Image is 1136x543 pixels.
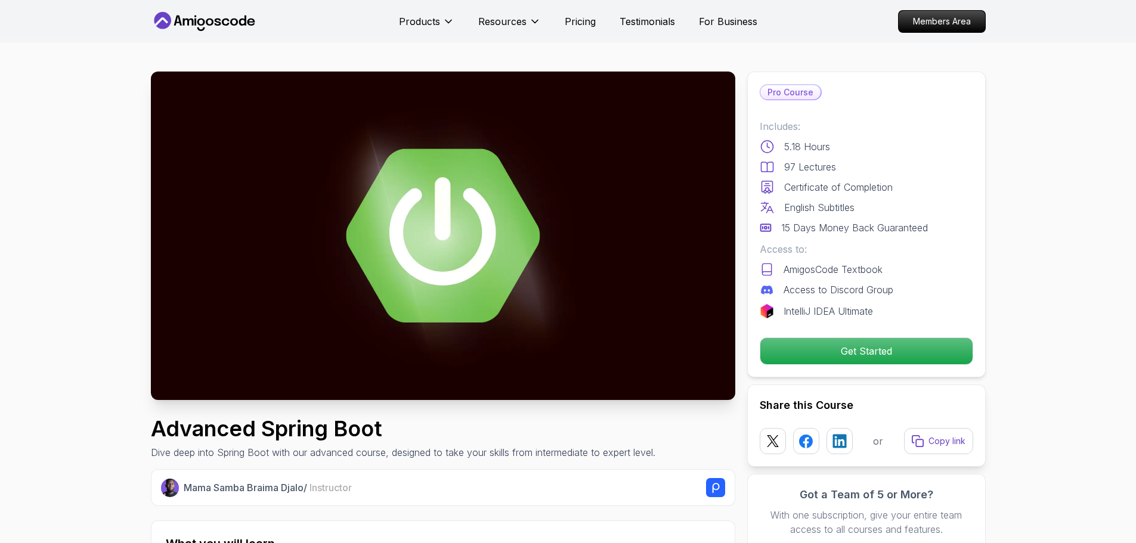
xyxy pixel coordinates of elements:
[565,14,596,29] a: Pricing
[784,304,873,318] p: IntelliJ IDEA Ultimate
[784,200,855,215] p: English Subtitles
[784,180,893,194] p: Certificate of Completion
[760,338,973,364] p: Get Started
[899,11,985,32] p: Members Area
[760,337,973,365] button: Get Started
[760,486,973,503] h3: Got a Team of 5 or More?
[760,397,973,414] h2: Share this Course
[781,221,928,235] p: 15 Days Money Back Guaranteed
[478,14,541,38] button: Resources
[309,482,352,494] span: Instructor
[873,434,883,448] p: or
[784,262,883,277] p: AmigosCode Textbook
[760,85,821,100] p: Pro Course
[699,14,757,29] a: For Business
[151,445,655,460] p: Dive deep into Spring Boot with our advanced course, designed to take your skills from intermedia...
[184,480,352,495] p: Mama Samba Braima Djalo /
[760,508,973,536] p: With one subscription, give your entire team access to all courses and features.
[151,72,735,400] img: advanced-spring-boot_thumbnail
[784,160,836,174] p: 97 Lectures
[760,304,774,318] img: jetbrains logo
[151,417,655,440] h1: Advanced Spring Boot
[399,14,440,29] p: Products
[760,242,973,256] p: Access to:
[904,428,973,454] button: Copy link
[620,14,675,29] a: Testimonials
[478,14,527,29] p: Resources
[161,479,179,497] img: Nelson Djalo
[760,119,973,134] p: Includes:
[928,435,965,447] p: Copy link
[399,14,454,38] button: Products
[784,283,893,297] p: Access to Discord Group
[898,10,986,33] a: Members Area
[784,139,830,154] p: 5.18 Hours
